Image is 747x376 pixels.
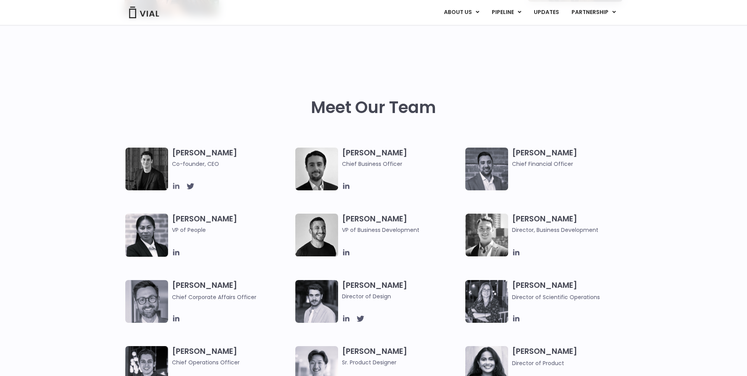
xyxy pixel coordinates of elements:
[512,214,631,234] h3: [PERSON_NAME]
[172,160,291,168] span: Co-founder, CEO
[295,214,338,256] img: A black and white photo of a man smiling.
[342,346,461,367] h3: [PERSON_NAME]
[125,214,168,257] img: Catie
[342,292,461,301] span: Director of Design
[172,280,291,301] h3: [PERSON_NAME]
[565,6,622,19] a: PARTNERSHIPMenu Toggle
[438,6,485,19] a: ABOUT USMenu Toggle
[528,6,565,19] a: UPDATES
[512,346,631,367] h3: [PERSON_NAME]
[342,280,461,301] h3: [PERSON_NAME]
[342,358,461,367] span: Sr. Product Designer
[512,160,631,168] span: Chief Financial Officer
[172,293,256,301] span: Chief Corporate Affairs Officer
[465,280,508,323] img: Headshot of smiling woman named Sarah
[128,7,160,18] img: Vial Logo
[172,214,291,245] h3: [PERSON_NAME]
[172,226,291,234] span: VP of People
[465,214,508,256] img: A black and white photo of a smiling man in a suit at ARVO 2023.
[125,280,168,323] img: Paolo-M
[465,148,508,190] img: Headshot of smiling man named Samir
[342,160,461,168] span: Chief Business Officer
[512,359,564,367] span: Director of Product
[172,358,291,367] span: Chief Operations Officer
[311,98,436,117] h2: Meet Our Team
[342,214,461,234] h3: [PERSON_NAME]
[172,346,291,367] h3: [PERSON_NAME]
[172,148,291,168] h3: [PERSON_NAME]
[125,148,168,190] img: A black and white photo of a man in a suit attending a Summit.
[512,226,631,234] span: Director, Business Development
[486,6,527,19] a: PIPELINEMenu Toggle
[295,280,338,323] img: Headshot of smiling man named Albert
[512,280,631,301] h3: [PERSON_NAME]
[512,148,631,168] h3: [PERSON_NAME]
[512,293,600,301] span: Director of Scientific Operations
[342,148,461,168] h3: [PERSON_NAME]
[295,148,338,190] img: A black and white photo of a man in a suit holding a vial.
[342,226,461,234] span: VP of Business Development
